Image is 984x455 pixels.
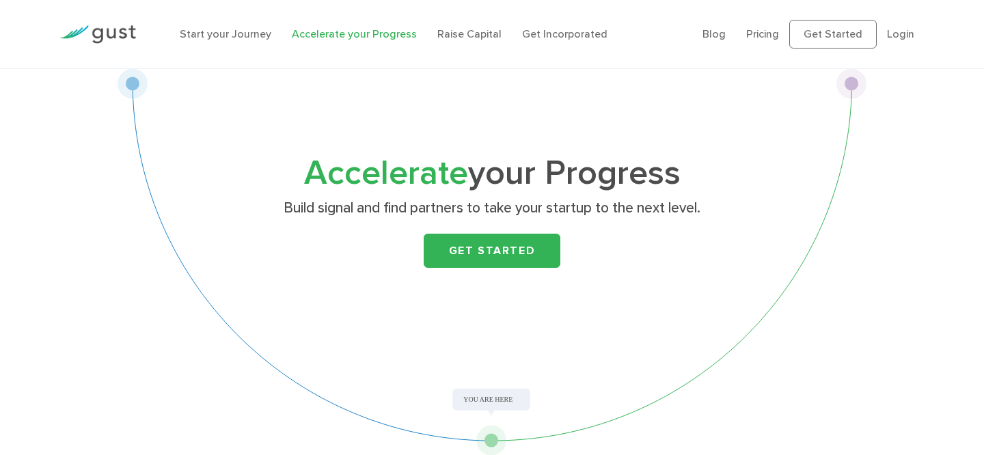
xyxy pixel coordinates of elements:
[789,20,877,49] a: Get Started
[437,27,502,40] a: Raise Capital
[222,158,762,189] h1: your Progress
[228,199,757,218] p: Build signal and find partners to take your startup to the next level.
[59,25,136,44] img: Gust Logo
[522,27,607,40] a: Get Incorporated
[304,153,468,193] span: Accelerate
[292,27,417,40] a: Accelerate your Progress
[887,27,914,40] a: Login
[746,27,779,40] a: Pricing
[180,27,271,40] a: Start your Journey
[702,27,726,40] a: Blog
[424,234,560,268] a: Get Started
